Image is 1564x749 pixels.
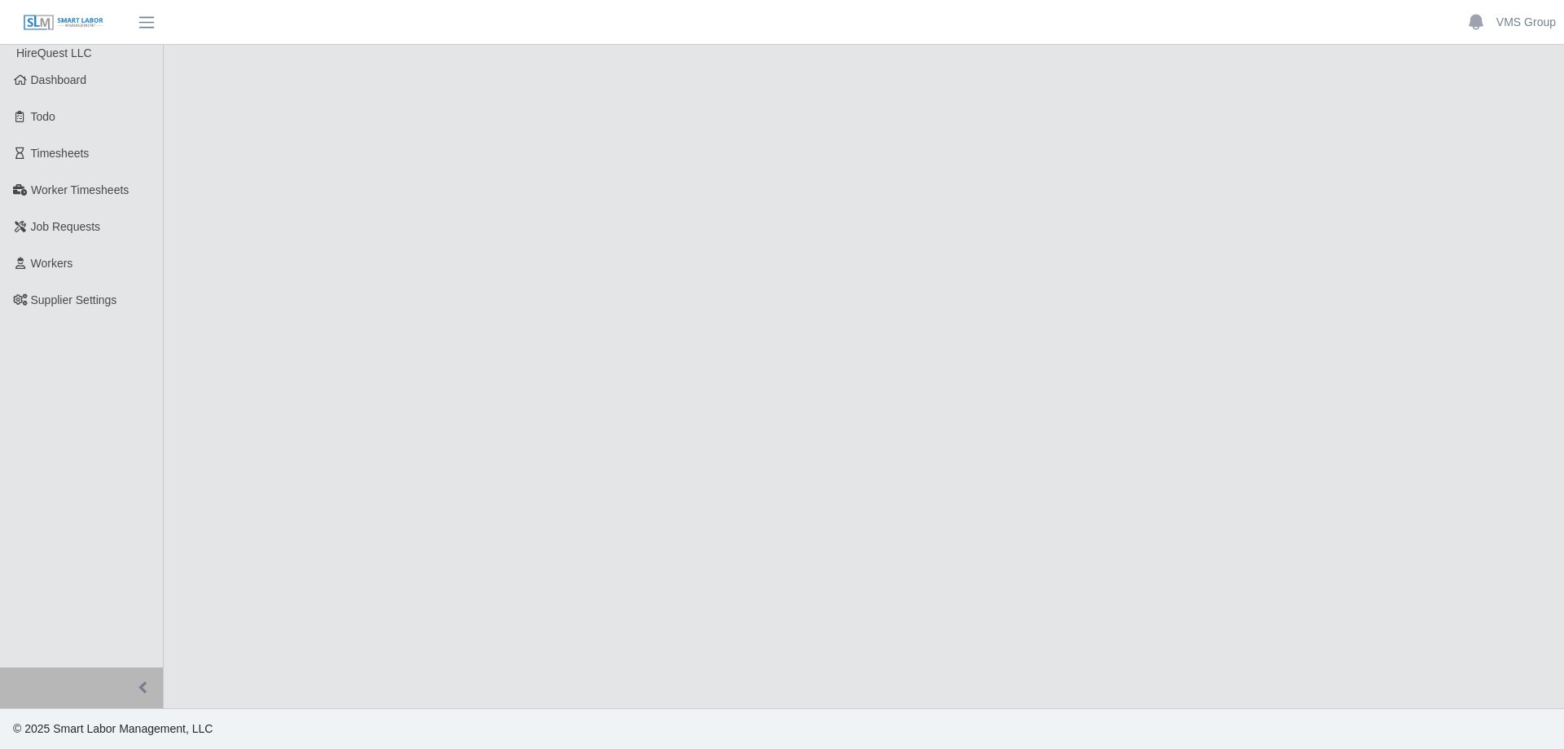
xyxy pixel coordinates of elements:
a: VMS Group [1496,14,1556,31]
span: Workers [31,257,73,270]
span: Todo [31,110,55,123]
span: Timesheets [31,147,90,160]
span: Job Requests [31,220,101,233]
span: HireQuest LLC [16,46,92,59]
span: Worker Timesheets [31,183,129,196]
span: Supplier Settings [31,293,117,306]
span: Dashboard [31,73,87,86]
img: SLM Logo [23,14,104,32]
span: © 2025 Smart Labor Management, LLC [13,722,213,735]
